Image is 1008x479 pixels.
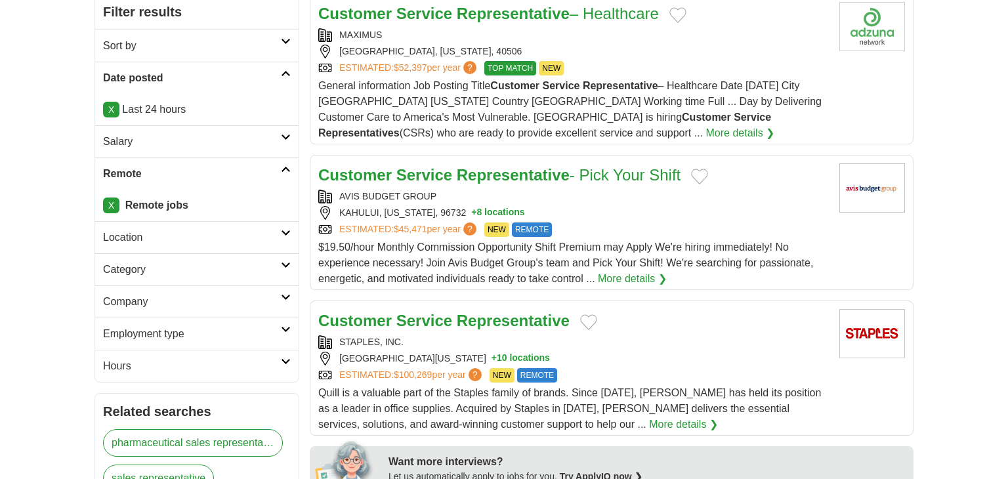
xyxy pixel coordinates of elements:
[471,206,476,220] span: +
[492,352,550,365] button: +10 locations
[457,5,570,22] strong: Representative
[95,221,299,253] a: Location
[318,5,659,22] a: Customer Service Representative– Healthcare
[339,222,479,237] a: ESTIMATED:$45,471per year?
[103,198,119,213] a: X
[95,285,299,318] a: Company
[463,61,476,74] span: ?
[543,80,580,91] strong: Service
[484,222,509,237] span: NEW
[95,125,299,157] a: Salary
[691,169,708,184] button: Add to favorite jobs
[95,157,299,190] a: Remote
[706,125,775,141] a: More details ❯
[103,134,281,150] h2: Salary
[469,368,482,381] span: ?
[103,70,281,86] h2: Date posted
[318,312,570,329] a: Customer Service Representative
[95,350,299,382] a: Hours
[388,454,906,470] div: Want more interviews?
[103,326,281,342] h2: Employment type
[95,253,299,285] a: Category
[339,61,479,75] a: ESTIMATED:$52,397per year?
[339,191,436,201] a: AVIS BUDGET GROUP
[598,271,667,287] a: More details ❯
[318,80,822,138] span: General information Job Posting Title – Healthcare Date [DATE] City [GEOGRAPHIC_DATA] [US_STATE] ...
[95,30,299,62] a: Sort by
[95,318,299,350] a: Employment type
[103,38,281,54] h2: Sort by
[484,61,536,75] span: TOP MATCH
[394,224,427,234] span: $45,471
[339,368,484,383] a: ESTIMATED:$100,269per year?
[103,262,281,278] h2: Category
[103,230,281,245] h2: Location
[490,80,539,91] strong: Customer
[125,199,188,211] strong: Remote jobs
[839,2,905,51] img: Company logo
[492,352,497,365] span: +
[103,294,281,310] h2: Company
[649,417,718,432] a: More details ❯
[669,7,686,23] button: Add to favorite jobs
[318,166,681,184] a: Customer Service Representative- Pick Your Shift
[95,62,299,94] a: Date posted
[457,312,570,329] strong: Representative
[471,206,524,220] button: +8 locations
[103,402,291,421] h2: Related searches
[580,314,597,330] button: Add to favorite jobs
[318,206,829,220] div: KAHULUI, [US_STATE], 96732
[318,127,400,138] strong: Representatives
[457,166,570,184] strong: Representative
[839,163,905,213] img: Avis Budget Group logo
[394,369,432,380] span: $100,269
[103,166,281,182] h2: Remote
[517,368,557,383] span: REMOTE
[318,45,829,58] div: [GEOGRAPHIC_DATA], [US_STATE], 40506
[318,28,829,42] div: MAXIMUS
[103,429,283,457] a: pharmaceutical sales representative
[682,112,731,123] strong: Customer
[339,337,404,347] a: STAPLES, INC.
[583,80,658,91] strong: Representative
[394,62,427,73] span: $52,397
[463,222,476,236] span: ?
[539,61,564,75] span: NEW
[103,358,281,374] h2: Hours
[734,112,771,123] strong: Service
[318,5,392,22] strong: Customer
[396,166,452,184] strong: Service
[512,222,552,237] span: REMOTE
[103,102,119,117] a: X
[103,102,291,117] p: Last 24 hours
[318,387,821,430] span: Quill is a valuable part of the Staples family of brands. Since [DATE], [PERSON_NAME] has held it...
[396,5,452,22] strong: Service
[318,312,392,329] strong: Customer
[839,309,905,358] img: Staples logo
[318,352,829,365] div: [GEOGRAPHIC_DATA][US_STATE]
[396,312,452,329] strong: Service
[318,241,813,284] span: $19.50/hour Monthly Commission Opportunity Shift Premium may Apply We're hiring immediately! No e...
[490,368,514,383] span: NEW
[318,166,392,184] strong: Customer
